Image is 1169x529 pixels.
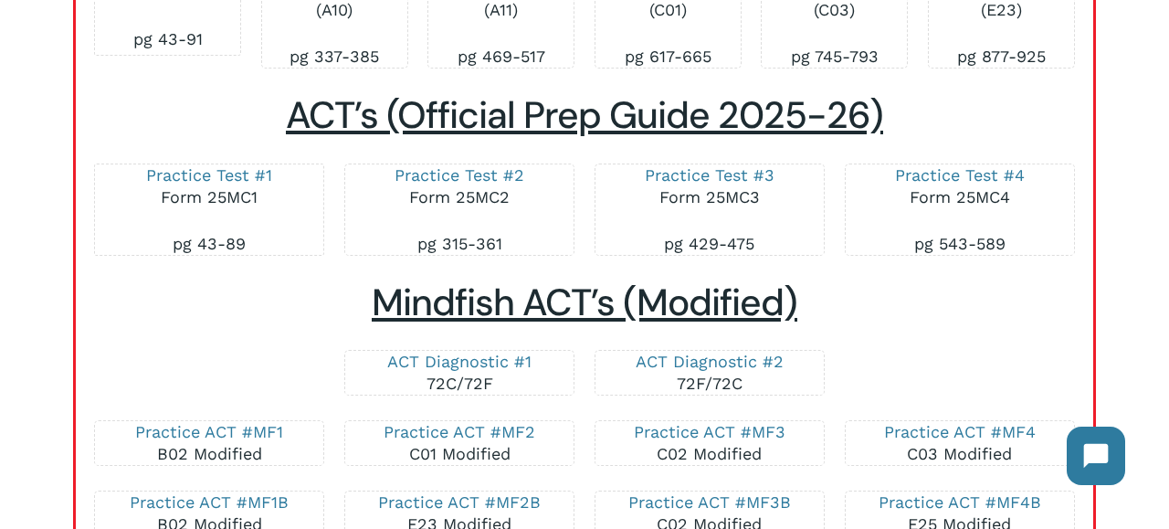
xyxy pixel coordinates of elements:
a: Practice ACT #MF4B [879,492,1041,512]
p: Form 25MC3 [614,164,806,233]
p: B02 Modified [113,421,305,465]
p: pg 429-475 [614,233,806,255]
p: Form 25MC2 [363,164,555,233]
p: pg 469-517 [447,46,555,68]
a: Practice ACT #MF1B [130,492,289,512]
p: C02 Modified [614,421,806,465]
a: Practice ACT #MF3B [628,492,791,512]
a: Practice ACT #MF3 [634,422,785,441]
p: pg 543-589 [864,233,1056,255]
p: pg 43-89 [113,233,305,255]
a: Practice Test #3 [645,165,774,185]
a: Practice ACT #MF1 [135,422,283,441]
p: C03 Modified [864,421,1056,465]
a: Practice Test #2 [395,165,524,185]
a: Practice ACT #MF2B [378,492,541,512]
p: pg 877-925 [947,46,1056,68]
p: pg 745-793 [780,46,889,68]
p: Form 25MC4 [864,164,1056,233]
a: Practice Test #4 [895,165,1025,185]
span: ACT’s (Official Prep Guide 2025-26) [286,91,883,140]
p: pg 337-385 [280,46,389,68]
p: C01 Modified [363,421,555,465]
a: ACT Diagnostic #1 [387,352,532,371]
a: Practice ACT #MF4 [884,422,1036,441]
a: ACT Diagnostic #2 [636,352,784,371]
p: pg 315-361 [363,233,555,255]
p: 72F/72C [614,351,806,395]
p: Form 25MC1 [113,164,305,233]
a: Practice ACT #MF2 [384,422,535,441]
a: Practice Test #1 [146,165,272,185]
p: pg 43-91 [113,28,222,50]
iframe: Chatbot [1048,408,1143,503]
p: 72C/72F [363,351,555,395]
p: pg 617-665 [614,46,722,68]
span: Mindfish ACT’s (Modified) [372,279,797,327]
